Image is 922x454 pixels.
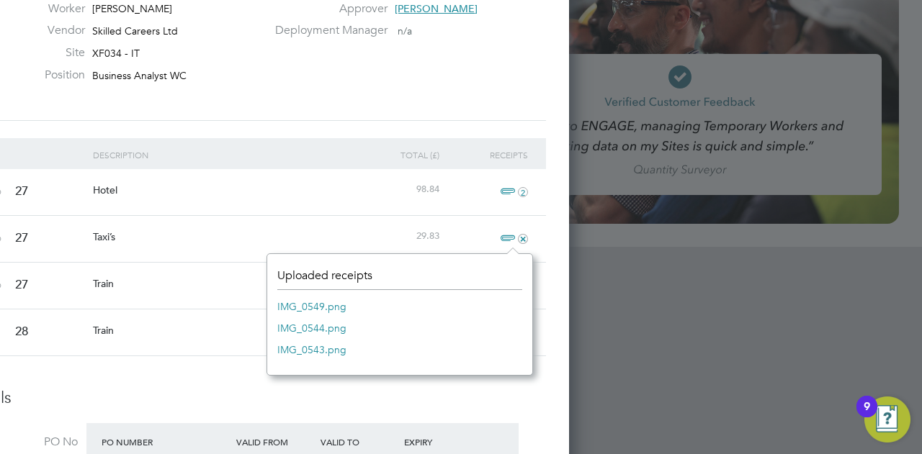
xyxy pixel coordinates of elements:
div: Description [89,138,355,171]
span: 98.84 [416,183,439,195]
span: Hotel [93,183,117,196]
span: 29.83 [416,230,439,242]
div: Total (£) [354,138,443,171]
div: 9 [864,407,870,425]
label: Position [6,68,85,83]
label: Worker [6,1,85,17]
span: XF034 - IT [92,47,140,60]
span: [PERSON_NAME] [395,2,478,15]
span: 27 [15,230,28,245]
span: 28 [15,324,28,339]
label: Deployment Manager [267,23,388,38]
span: Train [93,277,114,290]
span: Train [93,324,114,337]
label: Vendor [6,23,85,38]
label: Approver [267,1,388,17]
i: + [516,232,530,246]
span: Skilled Careers Ltd [92,24,178,37]
a: IMG_0543.png [277,339,346,360]
span: 27 [15,183,28,199]
span: n/a [398,24,412,37]
label: Site [6,45,85,60]
a: IMG_0544.png [277,317,346,339]
span: [PERSON_NAME] [92,2,172,15]
div: Receipts [443,138,532,171]
button: Open Resource Center, 9 new notifications [864,396,910,442]
header: Uploaded receipts [277,268,522,290]
span: Taxi’s [93,230,115,243]
a: IMG_0549.png [277,296,346,317]
span: Business Analyst WC [92,69,187,82]
span: 27 [15,277,28,292]
i: 2 [518,187,528,197]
